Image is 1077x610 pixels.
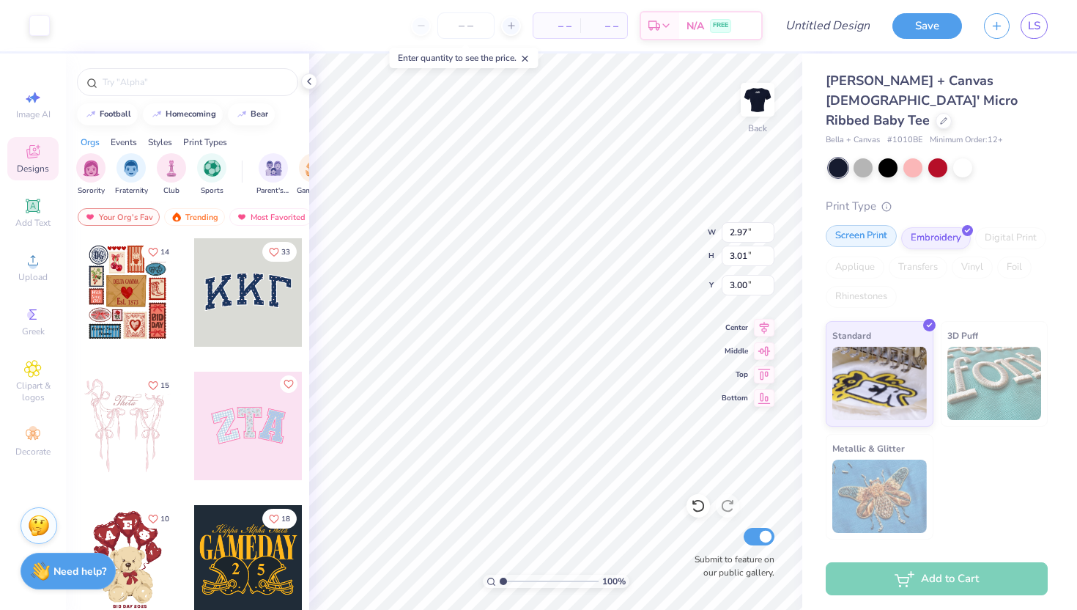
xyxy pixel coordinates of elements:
[141,375,176,395] button: Like
[22,326,45,337] span: Greek
[997,257,1032,279] div: Foil
[722,370,748,380] span: Top
[297,153,330,196] div: filter for Game Day
[157,153,186,196] div: filter for Club
[930,134,1003,147] span: Minimum Order: 12 +
[722,323,748,333] span: Center
[78,185,105,196] span: Sorority
[251,110,268,118] div: bear
[832,441,905,456] span: Metallic & Glitter
[832,328,871,343] span: Standard
[826,72,1018,129] span: [PERSON_NAME] + Canvas [DEMOGRAPHIC_DATA]' Micro Ribbed Baby Tee
[265,160,282,177] img: Parent's Weekend Image
[115,185,148,196] span: Fraternity
[111,136,137,149] div: Events
[542,18,571,34] span: – –
[826,257,884,279] div: Applique
[306,160,322,177] img: Game Day Image
[101,75,289,89] input: Try "Alpha"
[7,380,59,403] span: Clipart & logos
[197,153,226,196] div: filter for Sports
[78,208,160,226] div: Your Org's Fav
[390,48,538,68] div: Enter quantity to see the price.
[256,153,290,196] button: filter button
[826,225,897,247] div: Screen Print
[748,122,767,135] div: Back
[713,21,728,31] span: FREE
[722,393,748,403] span: Bottom
[164,208,225,226] div: Trending
[256,185,290,196] span: Parent's Weekend
[826,286,897,308] div: Rhinestones
[256,153,290,196] div: filter for Parent's Weekend
[826,134,880,147] span: Bella + Canvas
[229,208,312,226] div: Most Favorited
[892,13,962,39] button: Save
[83,160,100,177] img: Sorority Image
[280,375,297,393] button: Like
[262,509,297,529] button: Like
[183,136,227,149] div: Print Types
[143,103,223,125] button: homecoming
[163,185,179,196] span: Club
[115,153,148,196] button: filter button
[85,110,97,119] img: trend_line.gif
[297,185,330,196] span: Game Day
[236,110,248,119] img: trend_line.gif
[952,257,993,279] div: Vinyl
[686,18,704,34] span: N/A
[15,217,51,229] span: Add Text
[975,227,1046,249] div: Digital Print
[151,110,163,119] img: trend_line.gif
[15,446,51,457] span: Decorate
[115,153,148,196] div: filter for Fraternity
[262,242,297,262] button: Like
[201,185,223,196] span: Sports
[832,460,927,533] img: Metallic & Glitter
[947,328,978,343] span: 3D Puff
[100,110,131,118] div: football
[53,565,106,578] strong: Need help?
[76,153,106,196] button: filter button
[77,103,138,125] button: football
[81,136,100,149] div: Orgs
[589,18,618,34] span: – –
[141,242,176,262] button: Like
[76,153,106,196] div: filter for Sorority
[832,347,927,420] img: Standard
[887,134,922,147] span: # 1010BE
[889,257,947,279] div: Transfers
[1028,18,1040,34] span: LS
[947,347,1042,420] img: 3D Puff
[204,160,221,177] img: Sports Image
[297,153,330,196] button: filter button
[722,346,748,356] span: Middle
[1021,13,1048,39] a: LS
[901,227,971,249] div: Embroidery
[281,515,290,523] span: 18
[123,160,139,177] img: Fraternity Image
[166,110,216,118] div: homecoming
[160,249,169,256] span: 14
[84,212,96,222] img: most_fav.gif
[160,382,169,389] span: 15
[437,12,495,39] input: – –
[236,212,248,222] img: most_fav.gif
[16,109,51,120] span: Image AI
[148,136,172,149] div: Styles
[281,249,290,256] span: 33
[141,509,176,529] button: Like
[163,160,179,177] img: Club Image
[18,271,48,283] span: Upload
[157,153,186,196] button: filter button
[17,163,49,174] span: Designs
[826,198,1048,215] div: Print Type
[686,553,774,579] label: Submit to feature on our public gallery.
[774,11,881,40] input: Untitled Design
[160,515,169,523] span: 10
[743,85,772,114] img: Back
[228,103,275,125] button: bear
[197,153,226,196] button: filter button
[171,212,182,222] img: trending.gif
[602,575,626,588] span: 100 %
